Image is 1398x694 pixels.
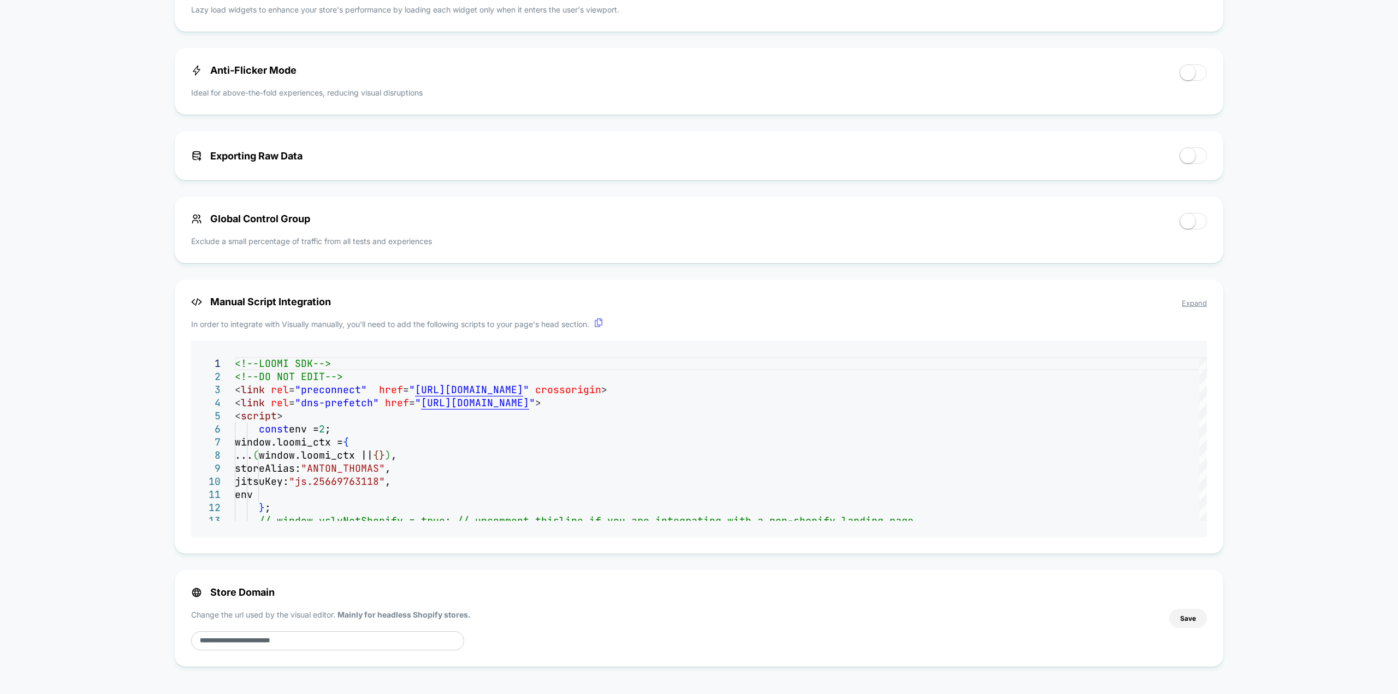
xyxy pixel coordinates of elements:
p: Lazy load widgets to enhance your store's performance by loading each widget only when it enters ... [191,4,1207,15]
span: Anti-Flicker Mode [191,64,297,76]
p: Change the url used by the visual editor. [191,609,471,620]
p: Exclude a small percentage of traffic from all tests and experiences [191,235,432,247]
span: Exporting Raw Data [191,150,303,162]
button: Save [1169,609,1207,628]
strong: Mainly for headless Shopify stores. [337,610,471,619]
p: In order to integrate with Visually manually, you'll need to add the following scripts to your pa... [191,318,1207,330]
span: Global Control Group [191,213,310,224]
span: Expand [1182,299,1207,307]
span: Manual Script Integration [191,296,1207,307]
p: Ideal for above-the-fold experiences, reducing visual disruptions [191,87,423,98]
